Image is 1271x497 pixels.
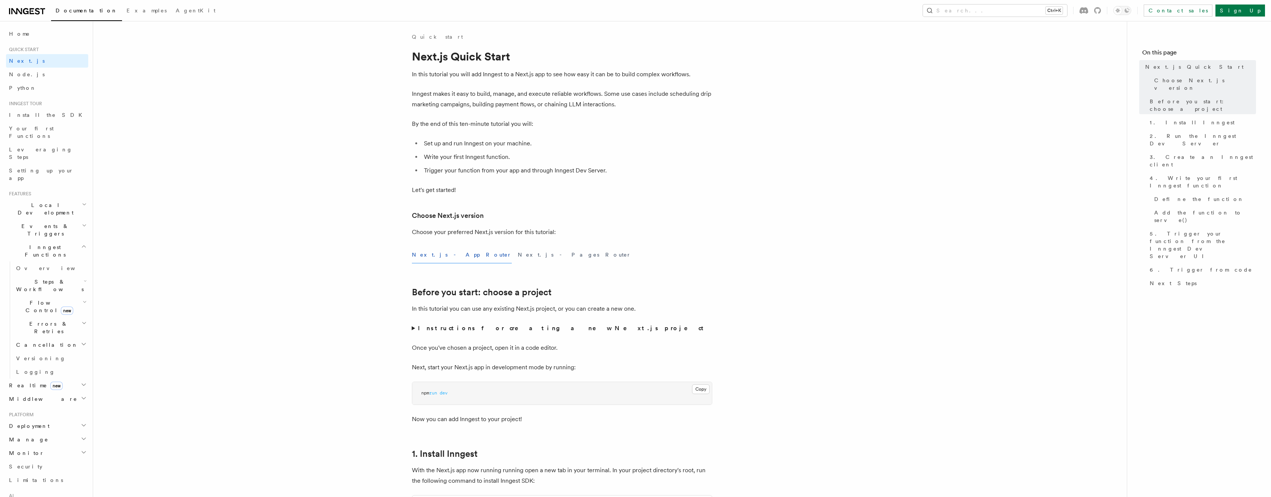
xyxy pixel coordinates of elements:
[1147,129,1256,150] a: 2. Run the Inngest Dev Server
[6,473,88,487] a: Limitations
[1154,195,1244,203] span: Define the function
[1150,279,1197,287] span: Next Steps
[6,433,88,446] button: Manage
[412,185,712,195] p: Let's get started!
[692,384,710,394] button: Copy
[6,412,34,418] span: Platform
[6,47,39,53] span: Quick start
[412,465,712,486] p: With the Next.js app now running running open a new tab in your terminal. In your project directo...
[9,85,36,91] span: Python
[6,198,88,219] button: Local Development
[9,58,45,64] span: Next.js
[6,243,81,258] span: Inngest Functions
[1147,276,1256,290] a: Next Steps
[13,278,84,293] span: Steps & Workflows
[412,89,712,110] p: Inngest makes it easy to build, manage, and execute reliable workflows. Some use cases include sc...
[9,168,74,181] span: Setting up your app
[1150,119,1235,126] span: 1. Install Inngest
[1147,227,1256,263] a: 5. Trigger your function from the Inngest Dev Server UI
[6,446,88,460] button: Monitor
[422,165,712,176] li: Trigger your function from your app and through Inngest Dev Server.
[412,119,712,129] p: By the end of this ten-minute tutorial you will:
[6,261,88,379] div: Inngest Functions
[1151,74,1256,95] a: Choose Next.js version
[1147,150,1256,171] a: 3. Create an Inngest client
[51,2,122,21] a: Documentation
[9,30,30,38] span: Home
[171,2,220,20] a: AgentKit
[122,2,171,20] a: Examples
[13,261,88,275] a: Overview
[422,152,712,162] li: Write your first Inngest function.
[518,246,631,263] button: Next.js - Pages Router
[1147,116,1256,129] a: 1. Install Inngest
[1145,63,1244,71] span: Next.js Quick Start
[6,222,82,237] span: Events & Triggers
[6,164,88,185] a: Setting up your app
[13,275,88,296] button: Steps & Workflows
[13,352,88,365] a: Versioning
[13,317,88,338] button: Errors & Retries
[9,477,63,483] span: Limitations
[1150,98,1256,113] span: Before you start: choose a project
[6,27,88,41] a: Home
[13,341,78,349] span: Cancellation
[9,125,54,139] span: Your first Functions
[1215,5,1265,17] a: Sign Up
[1151,206,1256,227] a: Add the function to serve()
[6,419,88,433] button: Deployment
[6,81,88,95] a: Python
[9,71,45,77] span: Node.js
[1150,132,1256,147] span: 2. Run the Inngest Dev Server
[429,390,437,396] span: run
[1147,95,1256,116] a: Before you start: choose a project
[6,392,88,406] button: Middleware
[13,299,83,314] span: Flow Control
[6,219,88,240] button: Events & Triggers
[6,395,77,403] span: Middleware
[6,460,88,473] a: Security
[1150,230,1256,260] span: 5. Trigger your function from the Inngest Dev Server UI
[1147,171,1256,192] a: 4. Write your first Inngest function
[440,390,448,396] span: dev
[6,68,88,81] a: Node.js
[422,138,712,149] li: Set up and run Inngest on your machine.
[412,449,478,459] a: 1. Install Inngest
[412,50,712,63] h1: Next.js Quick Start
[1151,192,1256,206] a: Define the function
[6,191,31,197] span: Features
[412,246,512,263] button: Next.js - App Router
[6,449,44,457] span: Monitor
[6,143,88,164] a: Leveraging Steps
[412,227,712,237] p: Choose your preferred Next.js version for this tutorial:
[13,365,88,379] a: Logging
[1113,6,1131,15] button: Toggle dark mode
[176,8,216,14] span: AgentKit
[1154,77,1256,92] span: Choose Next.js version
[13,320,81,335] span: Errors & Retries
[412,323,712,334] summary: Instructions for creating a new Next.js project
[923,5,1067,17] button: Search...Ctrl+K
[9,147,72,160] span: Leveraging Steps
[6,101,42,107] span: Inngest tour
[412,287,552,298] a: Before you start: choose a project
[421,390,429,396] span: npm
[412,343,712,353] p: Once you've chosen a project, open it in a code editor.
[6,122,88,143] a: Your first Functions
[6,54,88,68] a: Next.js
[50,382,63,390] span: new
[6,422,50,430] span: Deployment
[418,325,707,332] strong: Instructions for creating a new Next.js project
[16,355,66,361] span: Versioning
[13,296,88,317] button: Flow Controlnew
[127,8,167,14] span: Examples
[61,307,73,315] span: new
[16,265,93,271] span: Overview
[6,108,88,122] a: Install the SDK
[1150,174,1256,189] span: 4. Write your first Inngest function
[1144,5,1212,17] a: Contact sales
[9,464,42,470] span: Security
[13,338,88,352] button: Cancellation
[1142,60,1256,74] a: Next.js Quick Start
[9,112,87,118] span: Install the SDK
